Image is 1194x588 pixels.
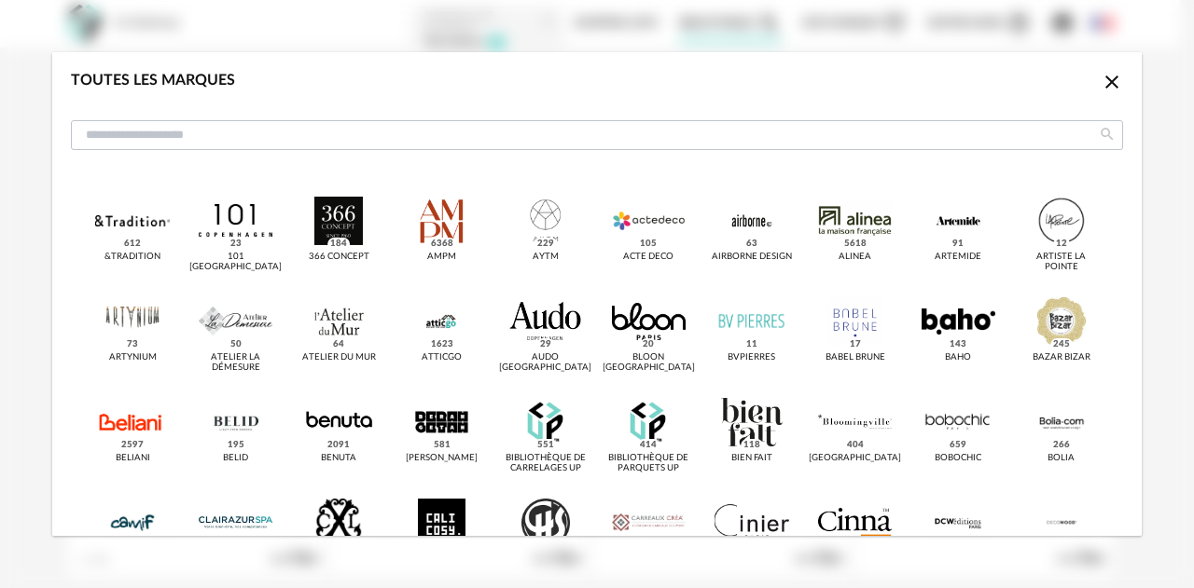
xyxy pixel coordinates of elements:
[840,238,868,251] span: 5618
[809,453,901,464] div: [GEOGRAPHIC_DATA]
[228,238,244,251] span: 23
[947,439,969,452] span: 659
[535,238,557,251] span: 229
[309,252,369,263] div: 366 Concept
[535,439,557,452] span: 551
[1050,338,1073,351] span: 245
[302,352,376,363] div: Atelier du Mur
[950,238,966,251] span: 91
[228,338,244,351] span: 50
[935,252,981,263] div: Artemide
[1050,439,1073,452] span: 266
[743,238,760,251] span: 63
[1048,453,1075,464] div: Bolia
[327,238,350,251] span: 184
[1020,252,1103,273] div: Artiste La Pointe
[406,453,478,464] div: [PERSON_NAME]
[935,453,981,464] div: Bobochic
[118,439,146,452] span: 2597
[607,453,689,474] div: Bibliothèque de Parquets UP
[428,238,456,251] span: 6368
[223,453,248,464] div: Belid
[116,453,150,464] div: Beliani
[52,52,1142,536] div: dialog
[1033,352,1090,363] div: Bazar Bizar
[124,338,141,351] span: 73
[743,338,760,351] span: 11
[741,439,763,452] span: 118
[499,352,591,374] div: Audo [GEOGRAPHIC_DATA]
[533,252,559,263] div: AYTM
[839,252,871,263] div: Alinea
[945,352,971,363] div: Baho
[640,338,657,351] span: 20
[537,338,554,351] span: 29
[189,252,282,273] div: 101 [GEOGRAPHIC_DATA]
[637,238,659,251] span: 105
[195,352,277,374] div: Atelier La Démesure
[843,439,866,452] span: 404
[603,352,695,374] div: BLOON [GEOGRAPHIC_DATA]
[71,71,235,90] div: Toutes les marques
[427,252,456,263] div: AMPM
[623,252,673,263] div: Acte DECO
[1101,74,1123,89] span: Close icon
[121,238,144,251] span: 612
[712,252,792,263] div: Airborne Design
[826,352,885,363] div: Babel Brune
[1053,238,1070,251] span: 12
[947,338,969,351] span: 143
[637,439,659,452] span: 414
[330,338,347,351] span: 64
[109,352,157,363] div: Artynium
[431,439,453,452] span: 581
[325,439,353,452] span: 2091
[728,352,775,363] div: BVpierres
[731,453,772,464] div: Bien Fait
[846,338,863,351] span: 17
[104,252,160,263] div: &tradition
[422,352,462,363] div: Atticgo
[505,453,587,474] div: Bibliothèque de Carrelages UP
[225,439,247,452] span: 195
[321,453,356,464] div: Benuta
[428,338,456,351] span: 1623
